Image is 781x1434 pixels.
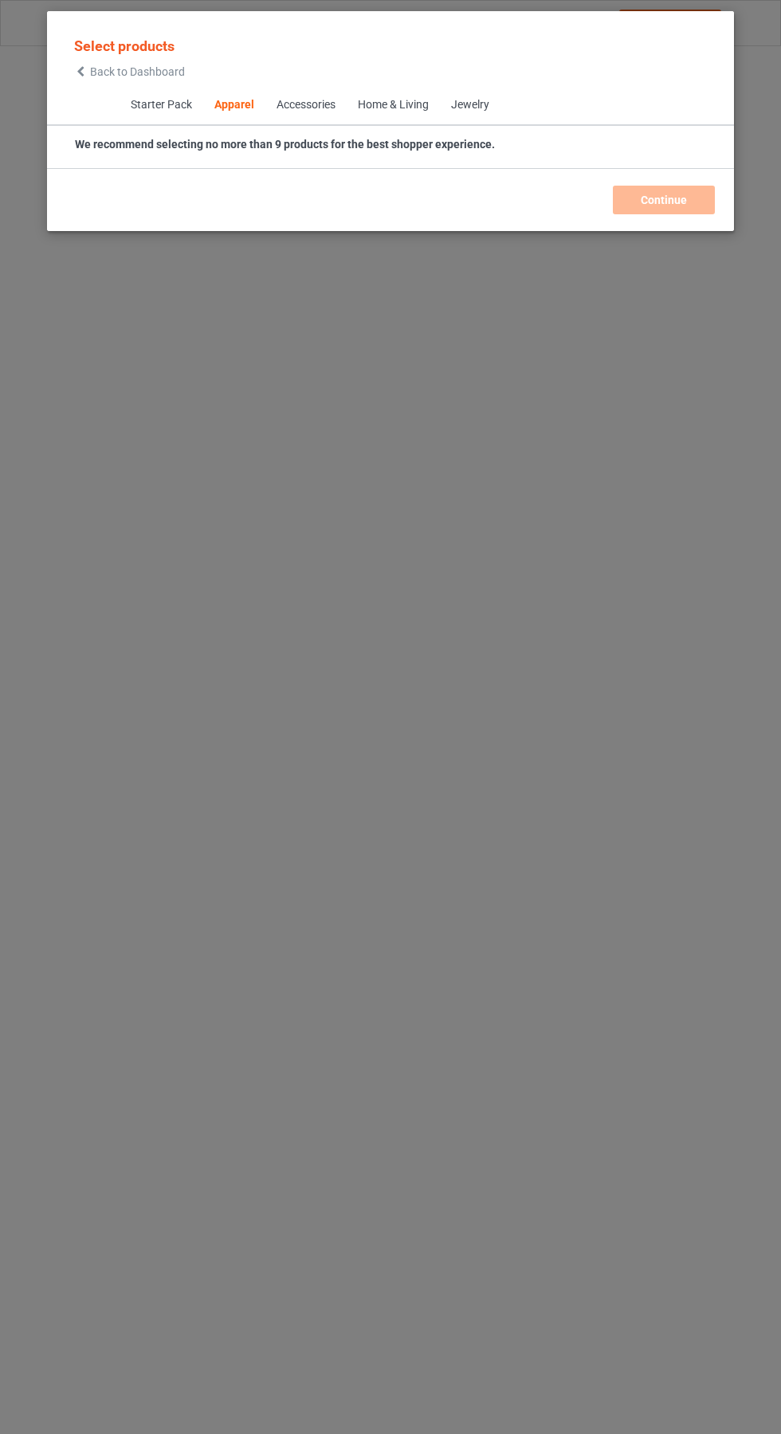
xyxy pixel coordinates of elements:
span: Back to Dashboard [90,65,185,78]
span: Starter Pack [119,86,202,124]
div: Apparel [214,97,253,113]
div: Jewelry [450,97,489,113]
div: Home & Living [357,97,428,113]
div: Accessories [276,97,335,113]
span: Select products [74,37,175,54]
strong: We recommend selecting no more than 9 products for the best shopper experience. [75,138,495,151]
